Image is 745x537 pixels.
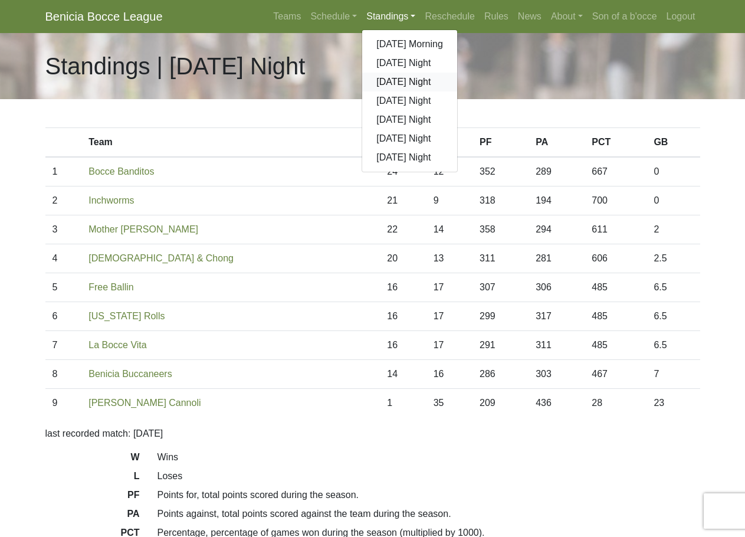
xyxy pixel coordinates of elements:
[380,244,426,273] td: 20
[362,73,457,91] a: [DATE] Night
[529,360,585,389] td: 303
[362,91,457,110] a: [DATE] Night
[45,360,82,389] td: 8
[585,215,646,244] td: 611
[472,215,529,244] td: 358
[88,398,201,408] a: [PERSON_NAME] Cannoli
[472,331,529,360] td: 291
[362,129,457,148] a: [DATE] Night
[646,273,700,302] td: 6.5
[426,360,472,389] td: 16
[585,389,646,418] td: 28
[362,35,457,54] a: [DATE] Morning
[380,331,426,360] td: 16
[45,215,82,244] td: 3
[149,488,709,502] dd: Points for, total points scored during the season.
[646,244,700,273] td: 2.5
[149,469,709,483] dd: Loses
[88,253,234,263] a: [DEMOGRAPHIC_DATA] & Chong
[362,110,457,129] a: [DATE] Night
[646,157,700,186] td: 0
[529,244,585,273] td: 281
[480,5,513,28] a: Rules
[588,5,662,28] a: Son of a b'occe
[529,331,585,360] td: 311
[472,302,529,331] td: 299
[362,5,420,28] a: Standings
[380,302,426,331] td: 16
[426,302,472,331] td: 17
[646,302,700,331] td: 6.5
[37,450,149,469] dt: W
[426,273,472,302] td: 17
[45,186,82,215] td: 2
[529,186,585,215] td: 194
[529,157,585,186] td: 289
[529,215,585,244] td: 294
[585,273,646,302] td: 485
[149,507,709,521] dd: Points against, total points scored against the team during the season.
[472,273,529,302] td: 307
[585,360,646,389] td: 467
[362,148,457,167] a: [DATE] Night
[546,5,588,28] a: About
[529,302,585,331] td: 317
[380,273,426,302] td: 16
[646,186,700,215] td: 0
[380,360,426,389] td: 14
[472,157,529,186] td: 352
[88,224,198,234] a: Mother [PERSON_NAME]
[529,389,585,418] td: 436
[268,5,306,28] a: Teams
[426,244,472,273] td: 13
[426,215,472,244] td: 14
[88,369,172,379] a: Benicia Buccaneers
[426,331,472,360] td: 17
[420,5,480,28] a: Reschedule
[88,340,146,350] a: La Bocce Vita
[585,331,646,360] td: 485
[472,128,529,158] th: PF
[149,450,709,464] dd: Wins
[37,469,149,488] dt: L
[472,389,529,418] td: 209
[362,54,457,73] a: [DATE] Night
[88,311,165,321] a: [US_STATE] Rolls
[45,273,82,302] td: 5
[45,302,82,331] td: 6
[472,360,529,389] td: 286
[45,331,82,360] td: 7
[426,186,472,215] td: 9
[646,331,700,360] td: 6.5
[45,157,82,186] td: 1
[380,186,426,215] td: 21
[426,389,472,418] td: 35
[585,244,646,273] td: 606
[585,186,646,215] td: 700
[662,5,700,28] a: Logout
[585,302,646,331] td: 485
[88,195,134,205] a: Inchworms
[472,244,529,273] td: 311
[88,282,133,292] a: Free Ballin
[646,360,700,389] td: 7
[88,166,154,176] a: Bocce Banditos
[81,128,380,158] th: Team
[585,128,646,158] th: PCT
[646,215,700,244] td: 2
[37,507,149,526] dt: PA
[45,52,306,80] h1: Standings | [DATE] Night
[380,389,426,418] td: 1
[45,427,700,441] p: last recorded match: [DATE]
[585,157,646,186] td: 667
[380,215,426,244] td: 22
[529,128,585,158] th: PA
[362,30,458,172] div: Standings
[45,389,82,418] td: 9
[513,5,546,28] a: News
[37,488,149,507] dt: PF
[45,244,82,273] td: 4
[45,5,163,28] a: Benicia Bocce League
[306,5,362,28] a: Schedule
[646,128,700,158] th: GB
